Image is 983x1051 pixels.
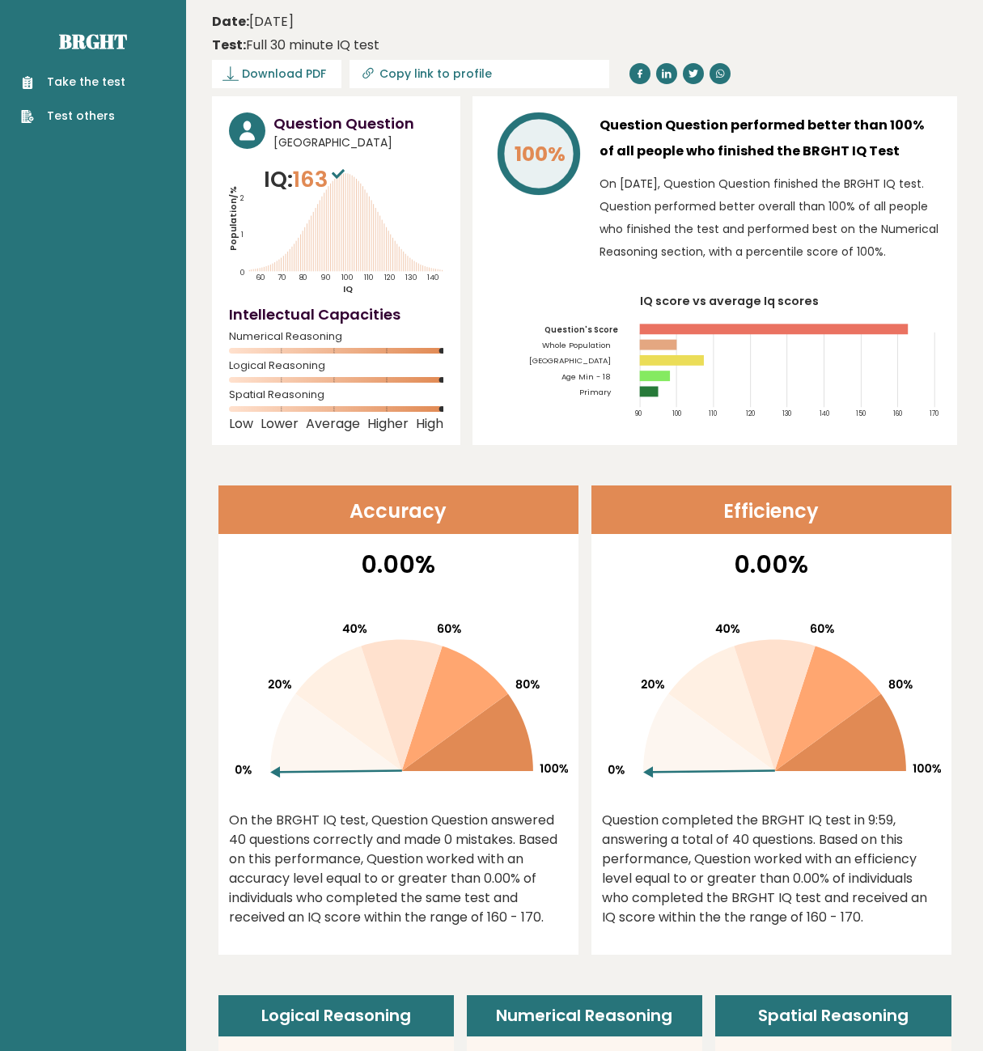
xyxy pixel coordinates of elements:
tspan: 90 [635,409,642,418]
tspan: 150 [856,409,866,418]
p: IQ: [264,163,349,196]
header: Efficiency [591,485,951,534]
h3: Question Question performed better than 100% of all people who finished the BRGHT IQ Test [600,112,940,164]
tspan: IQ score vs average Iq scores [640,293,819,309]
div: On the BRGHT IQ test, Question Question answered 40 questions correctly and made 0 mistakes. Base... [229,811,568,927]
a: Take the test [21,74,125,91]
span: Logical Reasoning [229,362,443,369]
tspan: 1 [241,230,244,240]
p: On [DATE], Question Question finished the BRGHT IQ test. Question performed better overall than 1... [600,172,940,263]
tspan: 70 [278,273,286,283]
div: Full 30 minute IQ test [212,36,379,55]
a: Download PDF [212,60,341,88]
span: High [416,421,443,427]
tspan: Whole Population [542,340,611,350]
tspan: 80 [299,273,308,283]
a: Test others [21,108,125,125]
tspan: 100 [672,409,681,418]
tspan: 130 [406,273,418,283]
tspan: 170 [930,409,939,418]
span: Average [306,421,360,427]
header: Numerical Reasoning [467,995,702,1037]
tspan: 140 [820,409,829,418]
tspan: 100 [342,273,354,283]
time: [DATE] [212,12,294,32]
tspan: 60 [256,273,266,283]
a: Brght [59,28,127,54]
b: Test: [212,36,246,54]
h3: Question Question [273,112,443,134]
tspan: 90 [320,273,331,283]
tspan: 120 [385,273,396,283]
span: Lower [261,421,299,427]
p: 0.00% [602,546,941,583]
p: 0.00% [229,546,568,583]
tspan: 120 [746,409,755,418]
tspan: Age Min - 18 [561,371,611,382]
span: Higher [367,421,409,427]
header: Accuracy [218,485,578,534]
tspan: 100% [515,140,566,168]
tspan: Primary [579,387,612,397]
tspan: 130 [782,409,791,418]
span: 163 [293,164,349,194]
tspan: 160 [893,409,902,418]
tspan: 110 [364,273,374,283]
span: Low [229,421,253,427]
h4: Intellectual Capacities [229,303,443,325]
header: Logical Reasoning [218,995,454,1037]
span: [GEOGRAPHIC_DATA] [273,134,443,151]
tspan: 0 [240,267,245,278]
span: Numerical Reasoning [229,333,443,340]
tspan: IQ [344,284,354,296]
span: Download PDF [242,66,326,83]
b: Date: [212,12,249,31]
tspan: 140 [428,273,440,283]
tspan: Population/% [227,186,239,251]
tspan: [GEOGRAPHIC_DATA] [529,355,611,366]
div: Question completed the BRGHT IQ test in 9:59, answering a total of 40 questions. Based on this pe... [602,811,941,927]
tspan: Question's Score [544,324,618,335]
tspan: 110 [709,409,717,418]
tspan: 2 [240,193,244,203]
header: Spatial Reasoning [715,995,951,1037]
span: Spatial Reasoning [229,392,443,398]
